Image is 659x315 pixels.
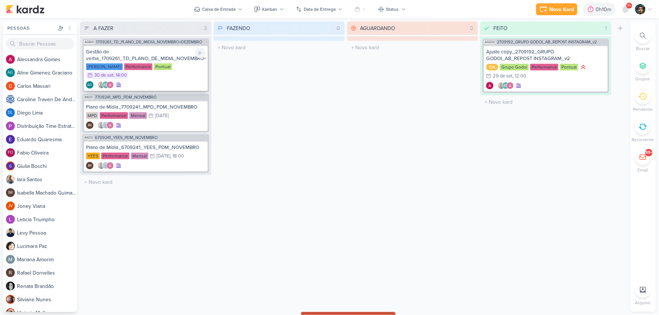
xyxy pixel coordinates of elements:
[17,202,77,210] div: J o n e y V i a n a
[633,106,653,113] p: Pendente
[17,296,77,304] div: S i l v i a n e N u n e s
[88,164,92,168] p: IM
[17,69,77,77] div: A l i n e G i m e n e z G r a c i a n o
[496,82,514,89] div: Colaboradores: Iara Santos, Aline Gimenez Graciano, Alessandra Gomes
[17,149,77,157] div: F a b i o O l i v e i r a
[106,122,114,129] img: Alessandra Gomes
[6,95,15,104] img: Caroline Traven De Andrade
[86,162,93,169] div: Isabella Machado Guimarães
[17,256,77,263] div: M a r i a n a A m o r i m
[17,176,77,183] div: I a r a S a n t o s
[102,122,109,129] img: Caroline Traven De Andrade
[95,136,158,140] span: 6709241_YEES_PDM_NOVEMBRO
[17,229,77,237] div: L e v y P e s s o a
[84,40,95,44] span: AG841
[17,269,77,277] div: R a f a e l D o r n e l l e s
[638,167,649,173] p: Email
[8,151,13,155] p: FO
[170,154,184,159] div: , 18:00
[8,71,13,75] p: AG
[6,25,56,31] div: Pessoas
[17,216,77,223] div: L e t i c i a T r i u m p h o
[17,189,77,197] div: I s a b e l l a M a c h a d o G u i m a r ã e s
[6,282,15,291] img: Renata Brandão
[6,5,45,14] img: kardz.app
[467,24,477,32] div: 0
[17,242,77,250] div: L u c i m a r a P a z
[86,81,93,89] div: Aline Gimenez Graciano
[17,162,77,170] div: G i u l i a B o s c h i
[6,215,15,224] img: Leticia Triumpho
[486,82,494,89] div: Criador(a): Alessandra Gomes
[96,122,114,129] div: Colaboradores: Iara Santos, Caroline Traven De Andrade, Alessandra Gomes
[84,95,93,99] span: IM213
[17,136,77,143] div: E d u a r d o Q u a r e s m a
[6,122,15,130] img: Distribuição Time Estratégico
[17,82,77,90] div: C a r l o s M a s s a r i
[635,4,646,14] img: Nelito Junior
[84,136,93,140] span: IM213
[17,122,77,130] div: D i s t r i b u i ç ã o T i m e E s t r a t é g i c o
[96,40,202,44] span: 1709261_TD_PLANO_DE_MIDIA_NOVEMBRO+DEZEMBRO
[195,48,205,58] div: Ligar relógio
[636,76,650,82] p: Grupos
[536,3,577,15] button: Novo Kard
[86,63,123,70] div: [PERSON_NAME]
[131,153,148,159] div: Mensal
[627,3,632,9] span: 9+
[86,122,93,129] div: Isabella Machado Guimarães
[486,64,498,70] div: QA
[86,81,93,89] div: Criador(a): Aline Gimenez Graciano
[215,42,343,53] input: + Novo kard
[507,82,514,89] img: Alessandra Gomes
[6,82,15,90] img: Carlos Massari
[493,74,513,79] div: 29 de set
[88,83,92,87] p: AG
[6,242,15,251] img: Lucimara Paz
[6,295,15,304] img: Silviane Nunes
[113,73,127,78] div: , 14:00
[94,73,113,78] div: 30 de set
[6,135,15,144] img: Eduardo Quaresma
[154,63,172,70] div: Pontual
[201,24,210,32] div: 3
[486,82,494,89] img: Alessandra Gomes
[635,299,651,306] p: Arquivo
[560,64,578,70] div: Pontual
[82,177,210,188] input: + Novo kard
[8,191,13,195] p: IM
[334,24,343,32] div: 0
[6,175,15,184] img: Iara Santos
[98,122,105,129] img: Iara Santos
[86,144,205,151] div: Plano de Mídia_6709241_YEES_PDM_NOVEMBRO
[88,124,92,127] p: IM
[484,40,495,44] span: AG232
[630,27,656,52] li: Ctrl + F
[497,40,597,44] span: 2709192_GRUPO GODOI_AB_REPOST INSTAGRAM_v2
[106,162,114,169] img: Alessandra Gomes
[17,56,77,63] div: A l e s s a n d r a G o m e s
[86,153,100,159] div: YEES
[86,122,93,129] div: Criador(a): Isabella Machado Guimarães
[602,24,610,32] div: 1
[500,64,529,70] div: Grupo Godoi
[8,111,13,115] p: DL
[101,153,129,159] div: Performance
[86,49,205,62] div: Gestão de verba_1709261_TD_PLANO_DE_MIDIA_NOVEMBRO+DEZEMBRO
[8,204,13,208] p: JV
[6,68,15,77] div: Aline Gimenez Graciano
[504,84,508,88] p: AG
[98,81,105,89] img: Iara Santos
[498,82,505,89] img: Iara Santos
[632,136,654,143] p: Recorrente
[156,154,170,159] div: [DATE]
[580,63,587,71] div: Prioridade Alta
[550,6,574,13] div: Novo Kard
[17,109,77,117] div: D i e g o L i m a
[513,74,526,79] div: , 12:00
[349,42,477,53] input: + Novo kard
[596,6,614,13] div: 0h10m
[17,96,77,103] div: C a r o l i n e T r a v e n D e A n d r a d e
[96,162,114,169] div: Colaboradores: Iara Santos, Caroline Traven De Andrade, Alessandra Gomes
[124,63,152,70] div: Performance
